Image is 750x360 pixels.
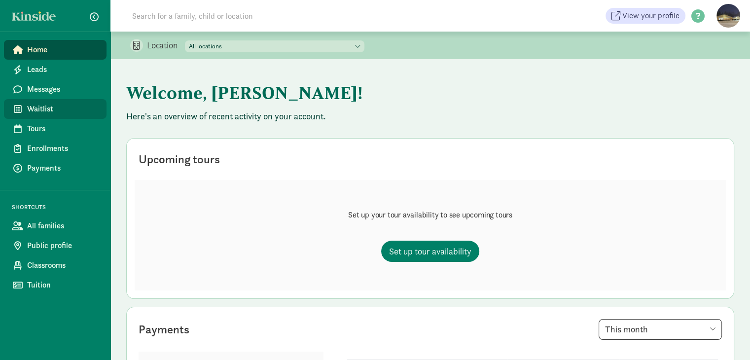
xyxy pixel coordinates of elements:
[622,10,679,22] span: View your profile
[606,8,685,24] a: View your profile
[4,79,107,99] a: Messages
[27,143,99,154] span: Enrollments
[381,241,479,262] a: Set up tour availability
[4,40,107,60] a: Home
[4,216,107,236] a: All families
[126,110,734,122] p: Here's an overview of recent activity on your account.
[4,158,107,178] a: Payments
[701,313,750,360] iframe: Chat Widget
[27,83,99,95] span: Messages
[4,99,107,119] a: Waitlist
[4,60,107,79] a: Leads
[139,321,189,338] div: Payments
[4,139,107,158] a: Enrollments
[27,103,99,115] span: Waitlist
[126,6,403,26] input: Search for a family, child or location
[139,150,220,168] div: Upcoming tours
[27,220,99,232] span: All families
[348,209,512,221] p: Set up your tour availability to see upcoming tours
[27,279,99,291] span: Tuition
[27,64,99,75] span: Leads
[389,245,471,258] span: Set up tour availability
[27,162,99,174] span: Payments
[4,275,107,295] a: Tuition
[147,39,185,51] p: Location
[27,259,99,271] span: Classrooms
[4,255,107,275] a: Classrooms
[126,75,614,110] h1: Welcome, [PERSON_NAME]!
[27,240,99,252] span: Public profile
[27,123,99,135] span: Tours
[27,44,99,56] span: Home
[4,119,107,139] a: Tours
[4,236,107,255] a: Public profile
